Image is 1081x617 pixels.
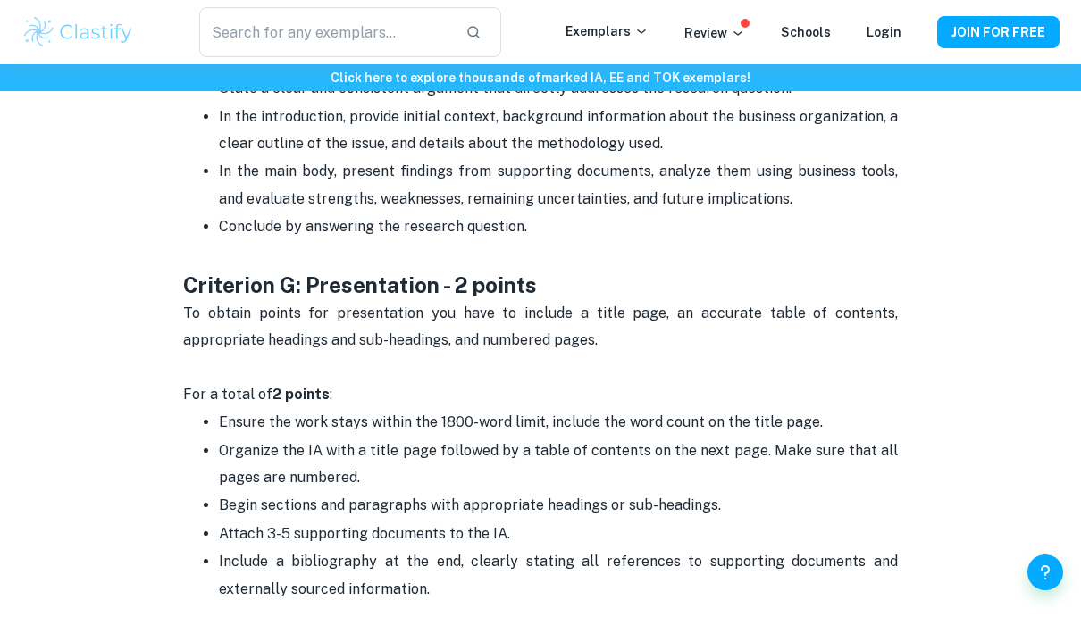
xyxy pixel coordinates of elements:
p: Exemplars [566,21,649,41]
strong: Criterion G: Presentation - 2 points [183,272,537,297]
span: Ensure the work stays within the 1800-word limit, include the word count on the title page. [219,413,823,430]
button: JOIN FOR FREE [937,16,1060,48]
span: For a total of : [183,386,332,403]
span: In the introduction, provide initial context, background information about the business organizat... [219,108,901,152]
a: Login [867,25,901,39]
p: Review [684,23,745,43]
button: Help and Feedback [1027,554,1063,590]
span: Attach 3-5 supporting documents to the IA. [219,525,510,542]
span: Conclude by answering the research question. [219,218,527,235]
a: Schools [781,25,831,39]
span: Include a bibliography at the end, clearly stating all references to supporting documents and ext... [219,553,901,596]
span: To obtain points for presentation you have to include a title page, an accurate table of contents... [183,304,901,348]
span: In the main body, present findings from supporting documents, analyze them using business tools, ... [219,163,901,206]
img: Clastify logo [21,14,135,50]
span: Begin sections and paragraphs with appropriate headings or sub-headings. [219,496,721,513]
strong: 2 points [272,386,330,403]
span: Organize the IA with a title page followed by a table of contents on the next page. Make sure tha... [219,442,901,486]
h6: Click here to explore thousands of marked IA, EE and TOK exemplars ! [4,68,1077,88]
input: Search for any exemplars... [199,7,450,57]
